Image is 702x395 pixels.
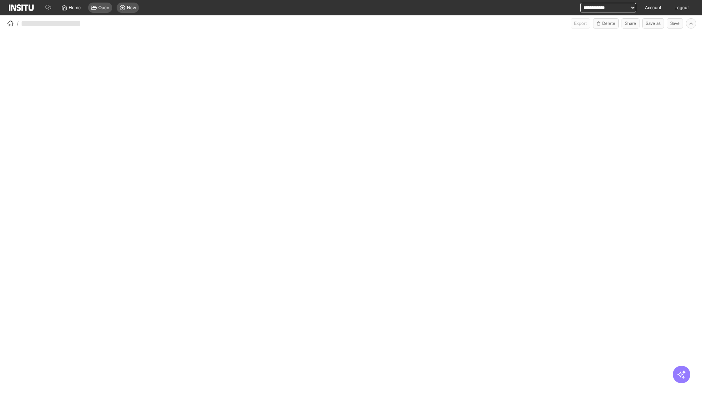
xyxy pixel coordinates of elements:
[9,4,34,11] img: Logo
[127,5,136,11] span: New
[667,18,683,29] button: Save
[622,18,639,29] button: Share
[17,20,19,27] span: /
[69,5,81,11] span: Home
[571,18,590,29] button: Export
[593,18,619,29] button: Delete
[98,5,109,11] span: Open
[642,18,664,29] button: Save as
[6,19,19,28] button: /
[571,18,590,29] span: Can currently only export from Insights reports.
